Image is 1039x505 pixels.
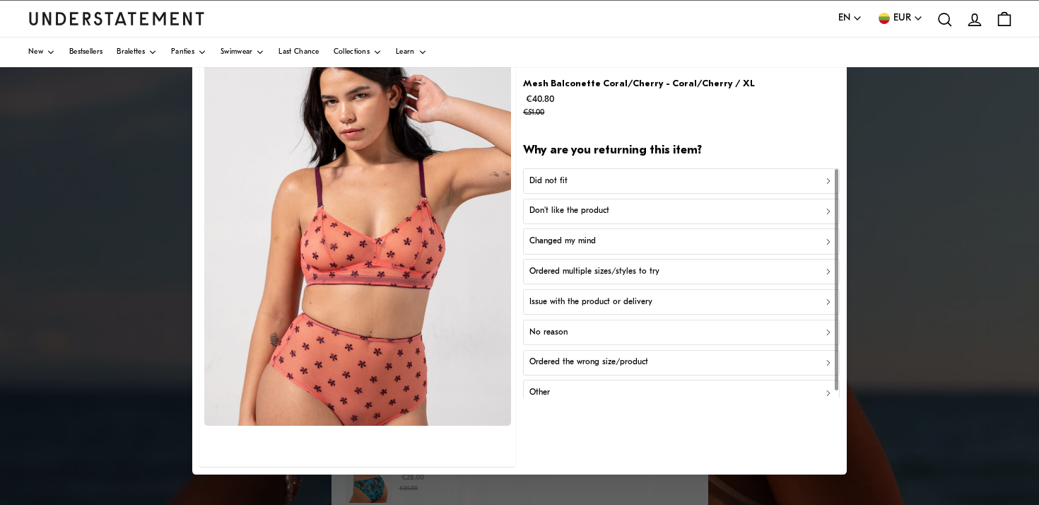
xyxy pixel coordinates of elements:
[529,265,659,279] p: Ordered multiple sizes/styles to try
[523,380,839,405] button: Other
[523,91,755,120] p: €40.80
[529,356,648,369] p: Ordered the wrong size/product
[523,168,839,193] button: Did not fit
[523,349,839,375] button: Ordered the wrong size/product
[117,37,157,67] a: Bralettes
[334,49,370,56] span: Collections
[221,37,264,67] a: Swimwear
[529,386,550,400] p: Other
[523,289,839,315] button: Issue with the product or delivery
[529,174,568,187] p: Did not fit
[28,12,205,25] a: Understatement Homepage
[523,143,839,159] h2: Why are you returning this item?
[838,11,850,26] span: EN
[529,325,568,339] p: No reason
[204,43,511,426] img: CCME-BRA-017_cd5667aa-dff4-462f-8027-d3ef62175b9f.jpg
[278,37,319,67] a: Last Chance
[529,235,596,248] p: Changed my mind
[28,37,55,67] a: New
[838,11,862,26] button: EN
[523,228,839,254] button: Changed my mind
[396,37,427,67] a: Learn
[529,204,609,218] p: Don't like the product
[523,76,755,91] p: Mesh Balconette Coral/Cherry - Coral/Cherry / XL
[893,11,911,26] span: EUR
[69,37,102,67] a: Bestsellers
[171,49,194,56] span: Panties
[523,259,839,284] button: Ordered multiple sizes/styles to try
[523,319,839,344] button: No reason
[396,49,415,56] span: Learn
[523,109,544,117] strike: €51.00
[529,295,652,308] p: Issue with the product or delivery
[278,49,319,56] span: Last Chance
[69,49,102,56] span: Bestsellers
[117,49,145,56] span: Bralettes
[221,49,252,56] span: Swimwear
[334,37,382,67] a: Collections
[28,49,43,56] span: New
[876,11,923,26] button: EUR
[171,37,206,67] a: Panties
[523,198,839,224] button: Don't like the product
